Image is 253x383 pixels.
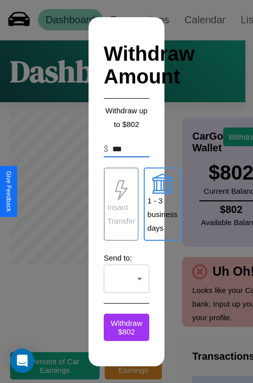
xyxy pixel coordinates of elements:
[147,194,177,235] p: 1 - 3 business days
[104,104,149,131] p: Withdraw up to $ 802
[104,32,149,99] h2: Withdraw Amount
[10,349,34,373] div: Open Intercom Messenger
[104,143,108,155] p: $
[107,200,135,228] p: Insant Transfer
[104,314,149,341] button: Withdraw $802
[104,251,149,265] p: Send to:
[5,171,12,212] div: Give Feedback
